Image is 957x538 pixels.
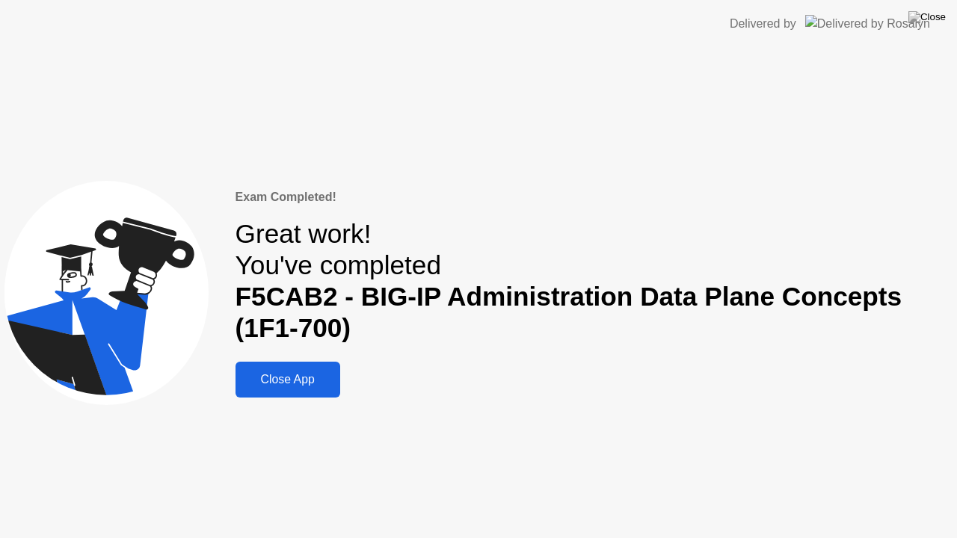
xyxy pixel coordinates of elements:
[236,188,953,206] div: Exam Completed!
[240,373,336,386] div: Close App
[805,15,930,32] img: Delivered by Rosalyn
[236,282,902,342] b: F5CAB2 - BIG-IP Administration Data Plane Concepts (1F1-700)
[236,362,340,398] button: Close App
[236,218,953,344] div: Great work! You've completed
[730,15,796,33] div: Delivered by
[908,11,946,23] img: Close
